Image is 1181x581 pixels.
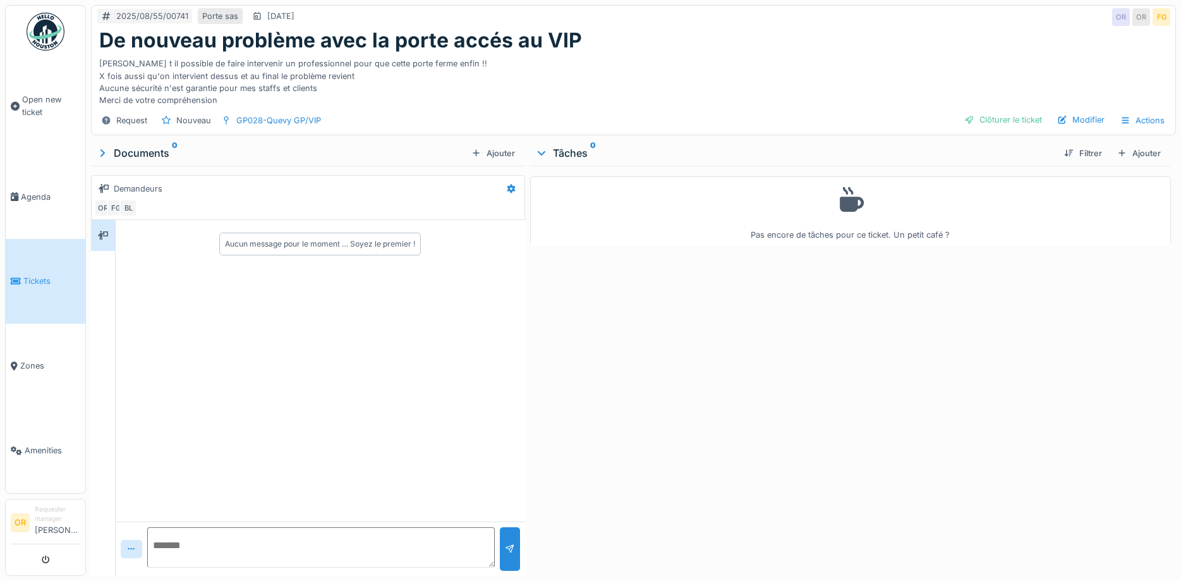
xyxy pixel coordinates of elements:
sup: 0 [172,145,178,161]
span: Tickets [23,275,80,287]
div: 2025/08/55/00741 [116,10,188,22]
div: Porte sas [202,10,238,22]
div: Actions [1115,111,1170,130]
div: Aucun message pour le moment … Soyez le premier ! [225,238,415,250]
div: OR [1132,8,1150,26]
span: Agenda [21,191,80,203]
li: OR [11,513,30,532]
div: OR [1112,8,1130,26]
div: [DATE] [267,10,294,22]
div: Pas encore de tâches pour ce ticket. Un petit café ? [538,182,1163,241]
div: Documents [96,145,466,161]
div: GP028-Quevy GP/VIP [236,114,321,126]
span: Open new ticket [22,94,80,118]
a: Agenda [6,154,85,239]
a: OR Requester manager[PERSON_NAME] [11,505,80,544]
h1: De nouveau problème avec la porte accés au VIP [99,28,582,52]
a: Tickets [6,239,85,324]
div: Ajouter [466,145,520,162]
div: BL [119,199,137,217]
li: [PERSON_NAME] [35,505,80,541]
a: Zones [6,324,85,408]
div: FG [107,199,124,217]
a: Open new ticket [6,58,85,154]
div: Tâches [535,145,1054,161]
div: Modifier [1052,111,1110,128]
div: Ajouter [1112,145,1166,162]
a: Amenities [6,408,85,493]
div: Requester manager [35,505,80,524]
div: Nouveau [176,114,211,126]
div: Filtrer [1059,145,1107,162]
img: Badge_color-CXgf-gQk.svg [27,13,64,51]
div: Demandeurs [114,183,162,195]
div: OR [94,199,112,217]
div: Request [116,114,147,126]
sup: 0 [590,145,596,161]
div: FG [1153,8,1170,26]
div: Clôturer le ticket [959,111,1047,128]
span: Zones [20,360,80,372]
span: Amenities [25,444,80,456]
div: [PERSON_NAME] t il possible de faire intervenir un professionnel pour que cette porte ferme enfin... [99,52,1168,106]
